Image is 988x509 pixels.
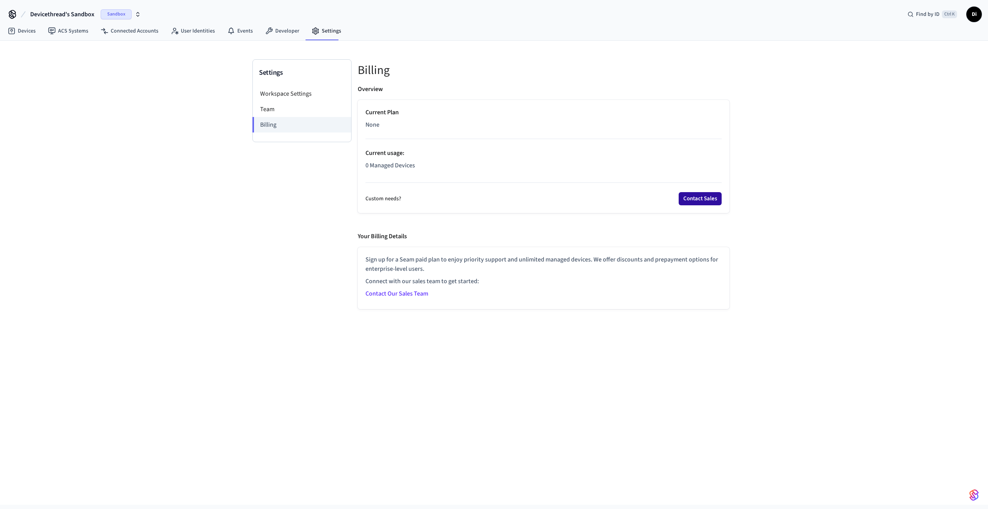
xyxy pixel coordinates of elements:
a: Connected Accounts [94,24,165,38]
span: None [365,120,379,129]
p: Overview [358,84,383,94]
li: Workspace Settings [253,86,351,101]
p: Your Billing Details [358,232,407,241]
img: SeamLogoGradient.69752ec5.svg [969,489,979,501]
button: Contact Sales [679,192,722,205]
li: Team [253,101,351,117]
a: Settings [305,24,347,38]
div: Find by IDCtrl K [901,7,963,21]
p: Current usage : [365,148,722,158]
p: Sign up for a Seam paid plan to enjoy priority support and unlimited managed devices. We offer di... [365,255,722,273]
h5: Billing [358,62,729,78]
li: Billing [252,117,351,132]
div: Custom needs? [365,192,722,205]
a: Contact Our Sales Team [365,289,428,298]
span: Sandbox [101,9,132,19]
a: User Identities [165,24,221,38]
a: ACS Systems [42,24,94,38]
a: Developer [259,24,305,38]
span: Ctrl K [942,10,957,18]
span: Devicethread's Sandbox [30,10,94,19]
p: Current Plan [365,108,722,117]
a: Events [221,24,259,38]
span: Di [967,7,981,21]
button: Di [966,7,982,22]
p: Connect with our sales team to get started: [365,277,722,286]
p: 0 Managed Devices [365,161,722,170]
h3: Settings [259,67,345,78]
span: Find by ID [916,10,940,18]
a: Devices [2,24,42,38]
